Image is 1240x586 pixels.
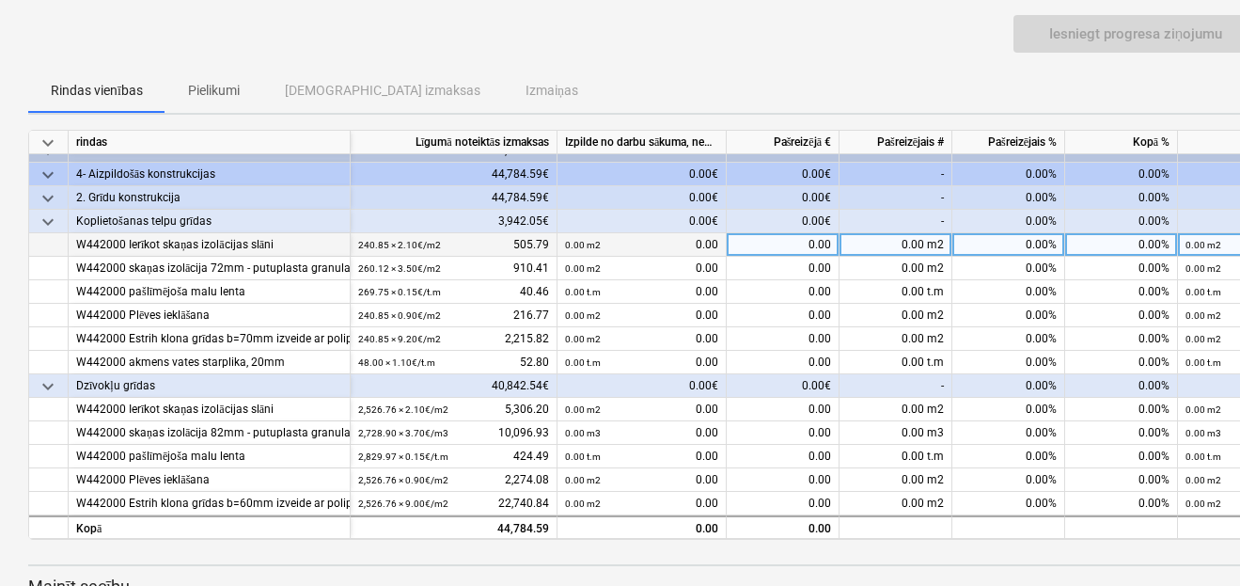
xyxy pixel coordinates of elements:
[1065,468,1178,492] div: 0.00%
[727,304,840,327] div: 0.00
[76,468,342,492] div: W442000 Plēves ieklāšana
[565,257,718,280] div: 0.00
[76,374,342,398] div: Dzīvokļu grīdas
[952,468,1065,492] div: 0.00%
[358,351,549,374] div: 52.80
[69,515,351,539] div: Kopā
[840,445,952,468] div: 0.00 t.m
[727,515,840,539] div: 0.00
[952,186,1065,210] div: 0.00%
[1185,240,1221,250] small: 0.00 m2
[351,210,557,233] div: 3,942.05€
[358,445,549,468] div: 424.49
[565,233,718,257] div: 0.00
[1065,131,1178,154] div: Kopā %
[1185,334,1221,344] small: 0.00 m2
[51,81,143,101] p: Rindas vienības
[557,186,727,210] div: 0.00€
[358,240,441,250] small: 240.85 × 2.10€ / m2
[1065,327,1178,351] div: 0.00%
[351,131,557,154] div: Līgumā noteiktās izmaksas
[76,257,342,280] div: W442000 skaņas izolācija 72mm - putuplasta granulas ar saistvielu (mašīnas recepte: putuplasta gr...
[727,210,840,233] div: 0.00€
[565,468,718,492] div: 0.00
[565,421,718,445] div: 0.00
[840,233,952,257] div: 0.00 m2
[1065,163,1178,186] div: 0.00%
[351,186,557,210] div: 44,784.59€
[358,404,448,415] small: 2,526.76 × 2.10€ / m2
[1065,492,1178,515] div: 0.00%
[727,186,840,210] div: 0.00€
[565,327,718,351] div: 0.00
[37,375,59,398] span: keyboard_arrow_down
[358,492,549,515] div: 22,740.84
[358,499,448,509] small: 2,526.76 × 9.00€ / m2
[358,304,549,327] div: 216.77
[351,163,557,186] div: 44,784.59€
[358,327,549,351] div: 2,215.82
[358,475,448,485] small: 2,526.76 × 0.90€ / m2
[565,304,718,327] div: 0.00
[557,131,727,154] div: Izpilde no darbu sākuma, neskaitot kārtējā mēneša izpildi
[1185,287,1221,297] small: 0.00 t.m
[952,257,1065,280] div: 0.00%
[565,263,601,274] small: 0.00 m2
[840,351,952,374] div: 0.00 t.m
[557,374,727,398] div: 0.00€
[76,280,342,304] div: W442000 pašlīmējoša malu lenta
[727,327,840,351] div: 0.00
[1185,475,1221,485] small: 0.00 m2
[1185,263,1221,274] small: 0.00 m2
[840,186,952,210] div: -
[1185,357,1221,368] small: 0.00 t.m
[565,445,718,468] div: 0.00
[727,280,840,304] div: 0.00
[952,280,1065,304] div: 0.00%
[557,210,727,233] div: 0.00€
[1065,351,1178,374] div: 0.00%
[565,357,601,368] small: 0.00 t.m
[952,374,1065,398] div: 0.00%
[952,398,1065,421] div: 0.00%
[840,421,952,445] div: 0.00 m3
[952,421,1065,445] div: 0.00%
[565,351,718,374] div: 0.00
[565,240,601,250] small: 0.00 m2
[565,287,601,297] small: 0.00 t.m
[840,398,952,421] div: 0.00 m2
[1185,310,1221,321] small: 0.00 m2
[727,351,840,374] div: 0.00
[358,357,435,368] small: 48.00 × 1.10€ / t.m
[727,131,840,154] div: Pašreizējā €
[69,131,351,154] div: rindas
[565,475,601,485] small: 0.00 m2
[727,257,840,280] div: 0.00
[840,304,952,327] div: 0.00 m2
[952,351,1065,374] div: 0.00%
[565,310,601,321] small: 0.00 m2
[952,492,1065,515] div: 0.00%
[1065,210,1178,233] div: 0.00%
[1065,186,1178,210] div: 0.00%
[840,163,952,186] div: -
[37,187,59,210] span: keyboard_arrow_down
[1065,398,1178,421] div: 0.00%
[1185,428,1221,438] small: 0.00 m3
[565,398,718,421] div: 0.00
[76,186,342,210] div: 2. Grīdu konstrukcija
[358,468,549,492] div: 2,274.08
[76,210,342,233] div: Koplietošanas telpu grīdas
[840,280,952,304] div: 0.00 t.m
[565,280,718,304] div: 0.00
[1065,280,1178,304] div: 0.00%
[188,81,240,101] p: Pielikumi
[727,421,840,445] div: 0.00
[358,263,441,274] small: 260.12 × 3.50€ / m2
[952,327,1065,351] div: 0.00%
[727,398,840,421] div: 0.00
[727,374,840,398] div: 0.00€
[1185,499,1221,509] small: 0.00 m2
[1185,404,1221,415] small: 0.00 m2
[952,304,1065,327] div: 0.00%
